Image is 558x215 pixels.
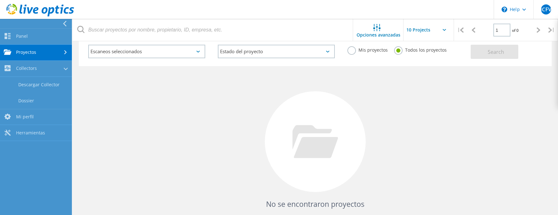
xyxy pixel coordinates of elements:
div: Estado del proyecto [218,45,335,58]
span: Opciones avanzadas [357,33,400,37]
span: of 0 [512,28,519,33]
button: Search [471,45,518,59]
svg: \n [502,7,507,12]
div: Escaneos seleccionados [88,45,205,58]
input: Buscar proyectos por nombre, propietario, ID, empresa, etc. [73,19,353,41]
label: Mis proyectos [347,46,388,52]
div: | [454,19,467,41]
div: | [545,19,558,41]
h4: No se encontraron proyectos [85,199,545,209]
a: Live Optics Dashboard [6,13,74,18]
span: JCFV [540,7,551,12]
label: Todos los proyectos [394,46,447,52]
span: Search [488,48,504,55]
